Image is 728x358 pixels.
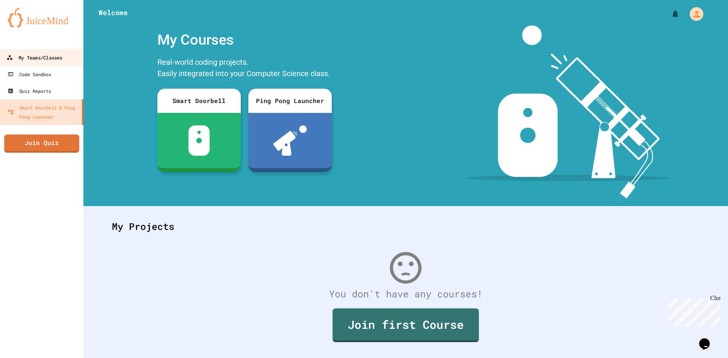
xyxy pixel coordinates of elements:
img: banner-image-my-projects.png [465,25,668,199]
div: My Notifications [657,8,682,20]
div: My Account [682,5,705,23]
div: Code Sandbox [8,70,51,79]
a: Join first Course [333,308,479,342]
div: My Teams/Classes [6,53,62,63]
img: ppl-with-ball.png [273,125,307,156]
div: My Courses [154,25,336,55]
div: Real-world coding projects. Easily integrated into your Computer Science class. [154,55,336,83]
div: Ping Pong Launcher [248,89,332,113]
img: sdb-white.svg [188,125,210,156]
div: My Projects [104,212,707,241]
iframe: chat widget [696,328,720,350]
div: Smart Doorbell [157,89,241,113]
div: Chat with us now!Close [3,3,52,48]
div: Quiz Reports [8,86,51,95]
img: logo-orange.svg [8,8,76,27]
iframe: chat widget [665,295,720,327]
a: Join Quiz [4,134,79,153]
div: Smart Doorbell & Ping Pong Launcher [8,103,79,121]
div: You don't have any courses! [104,287,707,301]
